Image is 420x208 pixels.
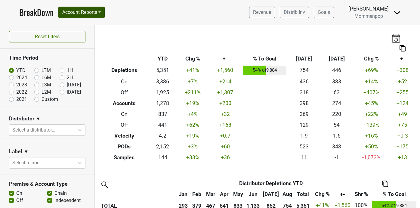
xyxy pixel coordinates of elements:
th: +-: activate to sort column ascending [333,189,352,200]
h3: Label [9,148,22,155]
h3: Distributor [9,116,34,122]
label: L2M [42,88,51,96]
th: Velocity [99,130,149,141]
th: On [99,109,149,120]
th: % To Goal: activate to sort column ascending [370,189,418,200]
td: 3,386 [149,76,176,87]
td: 11 [288,152,320,163]
td: +1,560 [209,64,241,76]
label: YTD [16,67,26,74]
th: [DATE] [288,54,320,64]
td: +22 % [353,109,390,120]
th: Chg % [353,54,390,64]
label: L6M [42,74,51,81]
button: Reset filters [9,31,85,42]
label: [DATE] [67,81,81,88]
label: 2H [67,74,73,81]
span: ▼ [24,148,29,155]
img: Copy to clipboard [400,45,406,51]
td: 446 [320,64,353,76]
th: Total: activate to sort column ascending [294,189,312,200]
label: [DATE] [67,88,81,96]
td: 441 [149,120,176,130]
label: L3M [42,81,51,88]
td: +0.7 [209,130,241,141]
td: +308 [390,64,415,76]
th: YTD [149,54,176,64]
img: Dropdown Menu [394,9,401,16]
th: Jun: activate to sort column ascending [245,189,261,200]
td: +211 % [176,87,209,98]
td: +124 [390,98,415,109]
td: 1,925 [149,87,176,98]
th: Shr %: activate to sort column ascending [352,189,371,200]
img: last_updated_date [391,34,400,42]
td: 274 [320,98,353,109]
img: filter [99,179,109,189]
td: -1,073 % [353,152,390,163]
th: May: activate to sort column ascending [231,189,245,200]
td: 220 [320,109,353,120]
td: +52 [390,76,415,87]
td: +45 % [353,98,390,109]
td: +41 % [176,64,209,76]
td: +0.3 [390,130,415,141]
h3: Premise & Account Type [9,181,85,187]
td: 2,152 [149,141,176,152]
td: +214 [209,76,241,87]
th: Samples [99,152,149,163]
th: PODs [99,141,149,152]
th: Aug: activate to sort column ascending [281,189,295,200]
td: 383 [320,76,353,87]
label: 2024 [16,74,27,81]
label: 2021 [16,96,27,103]
label: Custom [42,96,58,103]
td: 54 [320,120,353,130]
td: +19 % [176,130,209,141]
td: +200 [209,98,241,109]
th: Off [99,120,149,130]
label: Chain [54,190,67,197]
td: +60 [209,141,241,152]
td: +50 % [353,141,390,152]
a: Revenue [249,7,275,18]
td: 269 [288,109,320,120]
td: 63 [320,87,353,98]
th: Jul: activate to sort column ascending [261,189,281,200]
th: Off [99,87,149,98]
td: 5,351 [149,64,176,76]
td: 398 [288,98,320,109]
td: -1 [320,152,353,163]
td: +168 [209,120,241,130]
label: 1H [67,67,73,74]
td: +62 % [176,120,209,130]
td: 144 [149,152,176,163]
td: +32 [209,109,241,120]
th: Chg % [176,54,209,64]
td: +13 [390,152,415,163]
td: 1.6 [320,130,353,141]
a: Goals [314,7,334,18]
td: +33 % [176,152,209,163]
td: +3 % [176,141,209,152]
th: [DATE] [320,54,353,64]
th: &nbsp;: activate to sort column ascending [99,189,176,200]
label: 2023 [16,81,27,88]
th: On [99,76,149,87]
label: On [16,190,22,197]
td: 129 [288,120,320,130]
label: LTM [42,67,51,74]
th: Feb: activate to sort column ascending [190,189,204,200]
label: Off [16,197,23,204]
td: +36 [209,152,241,163]
span: ▼ [36,115,41,123]
th: Accounts [99,98,149,109]
th: +- [209,54,241,64]
td: 348 [320,141,353,152]
a: Distrib Inv [280,7,309,18]
th: Depletions [99,64,149,76]
td: 1.9 [288,130,320,141]
th: Apr: activate to sort column ascending [218,189,231,200]
label: 2022 [16,88,27,96]
td: 1,278 [149,98,176,109]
